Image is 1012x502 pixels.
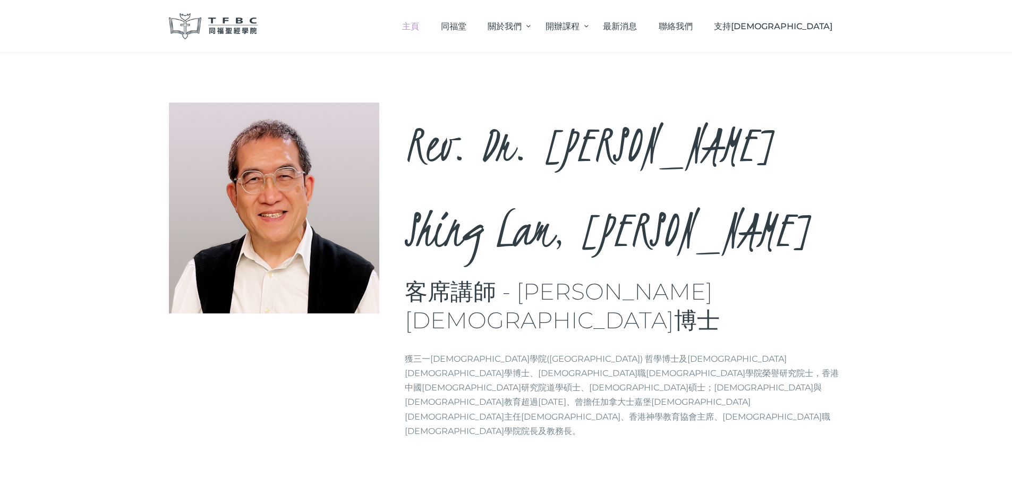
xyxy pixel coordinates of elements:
a: 聯絡我們 [648,11,703,42]
span: 聯絡我們 [659,21,693,31]
p: 獲三一[DEMOGRAPHIC_DATA]學院([GEOGRAPHIC_DATA]) 哲學博士及[DEMOGRAPHIC_DATA][DEMOGRAPHIC_DATA]學博士、[DEMOGRAP... [405,352,844,438]
h3: 客席講師 - [PERSON_NAME][DEMOGRAPHIC_DATA]博士 [405,278,844,335]
span: 同福堂 [441,21,466,31]
a: 主頁 [392,11,430,42]
h2: Rev. Dr. [PERSON_NAME] Shing Lam, [PERSON_NAME] [405,103,844,273]
span: 最新消息 [603,21,637,31]
span: 主頁 [402,21,419,31]
a: 支持[DEMOGRAPHIC_DATA] [703,11,844,42]
img: Rev. Dr. Li Shing Lam, Derek [169,103,380,313]
a: 關於我們 [477,11,534,42]
a: 同福堂 [430,11,477,42]
span: 支持[DEMOGRAPHIC_DATA] [714,21,832,31]
span: 開辦課程 [546,21,580,31]
span: 關於我們 [488,21,522,31]
a: 開辦課程 [534,11,592,42]
a: 最新消息 [592,11,648,42]
img: 同福聖經學院 TFBC [169,13,258,39]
